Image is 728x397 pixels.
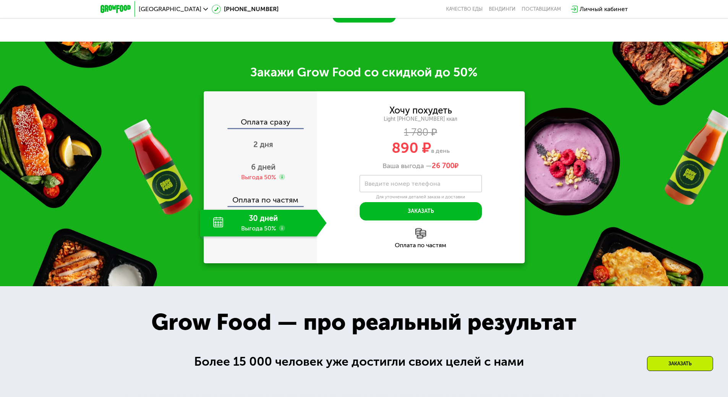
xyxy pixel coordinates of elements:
[580,5,628,14] div: Личный кабинет
[204,118,317,128] div: Оплата сразу
[360,202,482,220] button: Заказать
[360,194,482,200] div: Для уточнения деталей заказа и доставки
[241,173,276,181] div: Выгода 50%
[647,356,713,371] div: Заказать
[446,6,483,12] a: Качество еды
[522,6,561,12] div: поставщикам
[317,128,525,137] div: 1 780 ₽
[253,140,273,149] span: 2 дня
[489,6,516,12] a: Вендинги
[415,228,426,239] img: l6xcnZfty9opOoJh.png
[212,5,279,14] a: [PHONE_NUMBER]
[389,106,452,115] div: Хочу похудеть
[432,162,454,170] span: 26 700
[392,139,431,157] span: 890 ₽
[317,116,525,123] div: Light [PHONE_NUMBER] ккал
[251,162,276,172] span: 6 дней
[204,188,317,206] div: Оплата по частям
[317,242,525,248] div: Оплата по частям
[139,6,201,12] span: [GEOGRAPHIC_DATA]
[135,305,593,339] div: Grow Food — про реальный результат
[365,181,440,186] label: Введите номер телефона
[432,162,459,170] span: ₽
[317,162,525,170] div: Ваша выгода —
[431,147,450,154] span: в день
[194,352,534,371] div: Более 15 000 человек уже достигли своих целей с нами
